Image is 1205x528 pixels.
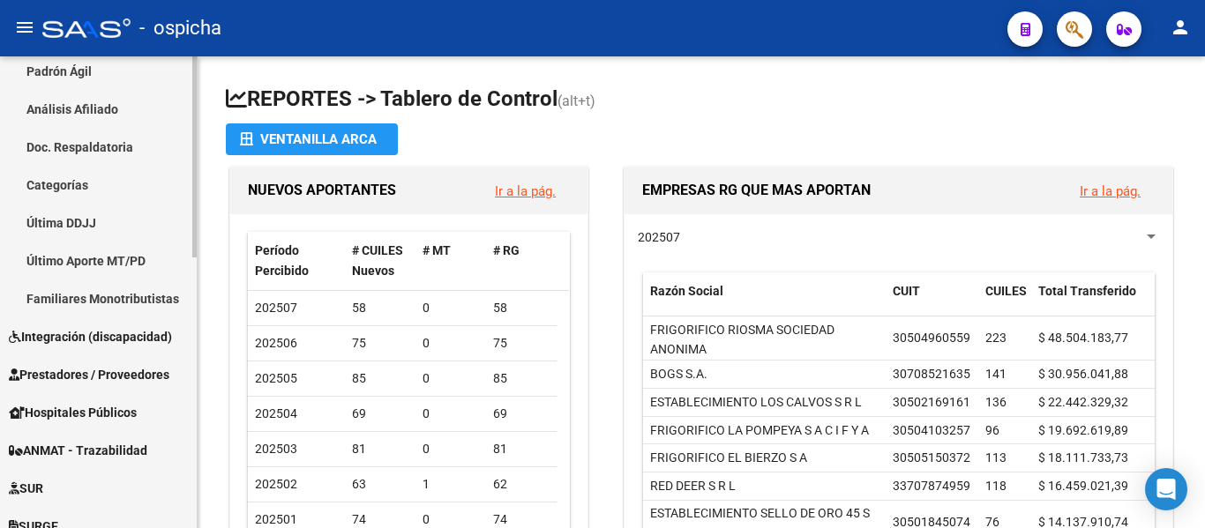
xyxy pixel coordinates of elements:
[352,298,408,318] div: 58
[9,441,147,460] span: ANMAT - Trazabilidad
[1170,17,1191,38] mat-icon: person
[255,371,297,385] span: 202505
[415,232,486,290] datatable-header-cell: # MT
[893,420,970,441] div: 30504103257
[638,230,680,244] span: 202507
[423,439,479,459] div: 0
[493,333,550,353] div: 75
[255,477,297,491] span: 202502
[650,284,723,298] span: Razón Social
[1038,450,1128,465] span: $ 18.111.733,73
[493,298,550,318] div: 58
[255,243,309,278] span: Período Percibido
[650,392,862,413] div: ESTABLECIMIENTO LOS CALVOS S R L
[139,9,221,48] span: - ospicha
[345,232,415,290] datatable-header-cell: # CUILES Nuevos
[985,450,1007,465] span: 113
[650,476,736,496] div: RED DEER S R L
[423,404,479,424] div: 0
[493,368,550,389] div: 85
[9,327,172,346] span: Integración (discapacidad)
[1038,367,1128,381] span: $ 30.956.041,88
[423,333,479,353] div: 0
[558,93,595,109] span: (alt+t)
[985,395,1007,409] span: 136
[985,367,1007,381] span: 141
[1066,175,1155,207] button: Ir a la pág.
[248,182,396,198] span: NUEVOS APORTANTES
[893,476,970,496] div: 33707874959
[1038,479,1128,493] span: $ 16.459.021,39
[650,420,869,441] div: FRIGORIFICO LA POMPEYA S A C I F Y A
[352,243,403,278] span: # CUILES Nuevos
[352,404,408,424] div: 69
[481,175,570,207] button: Ir a la pág.
[14,17,35,38] mat-icon: menu
[255,512,297,526] span: 202501
[893,284,920,298] span: CUIT
[255,301,297,315] span: 202507
[423,243,451,257] span: # MT
[1080,183,1141,199] a: Ir a la pág.
[1038,395,1128,409] span: $ 22.442.329,32
[893,328,970,348] div: 30504960559
[642,182,871,198] span: EMPRESAS RG QUE MAS APORTAN
[352,439,408,459] div: 81
[423,298,479,318] div: 0
[650,320,879,361] div: FRIGORIFICO RIOSMA SOCIEDAD ANONIMA
[240,123,384,155] div: Ventanilla ARCA
[423,474,479,495] div: 1
[985,479,1007,493] span: 118
[495,183,556,199] a: Ir a la pág.
[226,85,1177,115] h1: REPORTES -> Tablero de Control
[985,331,1007,345] span: 223
[985,423,999,437] span: 96
[886,272,978,331] datatable-header-cell: CUIT
[893,448,970,468] div: 30505150372
[893,364,970,384] div: 30708521635
[493,243,520,257] span: # RG
[1038,423,1128,437] span: $ 19.692.619,89
[643,272,886,331] datatable-header-cell: Razón Social
[1145,468,1187,510] div: Open Intercom Messenger
[650,448,807,468] div: FRIGORIFICO EL BIERZO S A
[978,272,1031,331] datatable-header-cell: CUILES
[352,474,408,495] div: 63
[985,284,1027,298] span: CUILES
[226,123,398,155] button: Ventanilla ARCA
[1038,331,1128,345] span: $ 48.504.183,77
[1031,272,1155,331] datatable-header-cell: Total Transferido
[650,364,707,384] div: BOGS S.A.
[9,403,137,422] span: Hospitales Públicos
[255,336,297,350] span: 202506
[493,474,550,495] div: 62
[255,406,297,420] span: 202504
[352,333,408,353] div: 75
[423,368,479,389] div: 0
[493,404,550,424] div: 69
[9,365,169,384] span: Prestadores / Proveedores
[255,442,297,456] span: 202503
[893,392,970,413] div: 30502169161
[1038,284,1136,298] span: Total Transferido
[493,439,550,459] div: 81
[352,368,408,389] div: 85
[9,479,43,498] span: SUR
[248,232,345,290] datatable-header-cell: Período Percibido
[486,232,557,290] datatable-header-cell: # RG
